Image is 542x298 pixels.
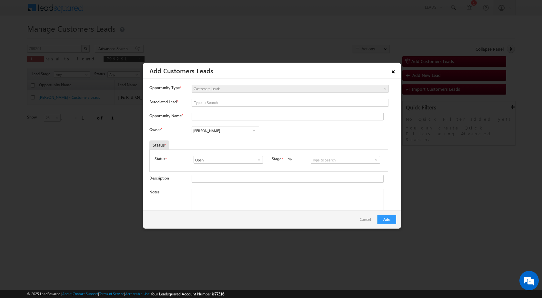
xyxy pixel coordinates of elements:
[192,99,388,106] input: Type to Search
[73,292,98,296] a: Contact Support
[370,157,378,163] a: Show All Items
[27,291,224,297] span: © 2025 LeadSquared | | | | |
[250,127,258,134] a: Show All Items
[253,157,261,163] a: Show All Items
[149,176,169,180] label: Description
[311,156,380,164] input: Type to Search
[149,66,213,75] a: Add Customers Leads
[149,127,162,132] label: Owner
[151,292,224,296] span: Your Leadsquared Account Number is
[149,113,183,118] label: Opportunity Name
[149,190,159,194] label: Notes
[360,215,374,227] a: Cancel
[388,65,399,76] a: ×
[272,156,281,162] label: Stage
[377,215,396,224] button: Add
[192,86,362,92] span: Customers Leads
[62,292,72,296] a: About
[149,85,180,91] span: Opportunity Type
[125,292,150,296] a: Acceptable Use
[192,127,259,134] input: Type to Search
[149,140,169,149] div: Status
[194,156,263,164] input: Type to Search
[192,85,389,93] a: Customers Leads
[149,99,185,105] label: Associated Lead
[99,292,124,296] a: Terms of Service
[155,156,165,162] label: Status
[215,292,224,296] span: 77516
